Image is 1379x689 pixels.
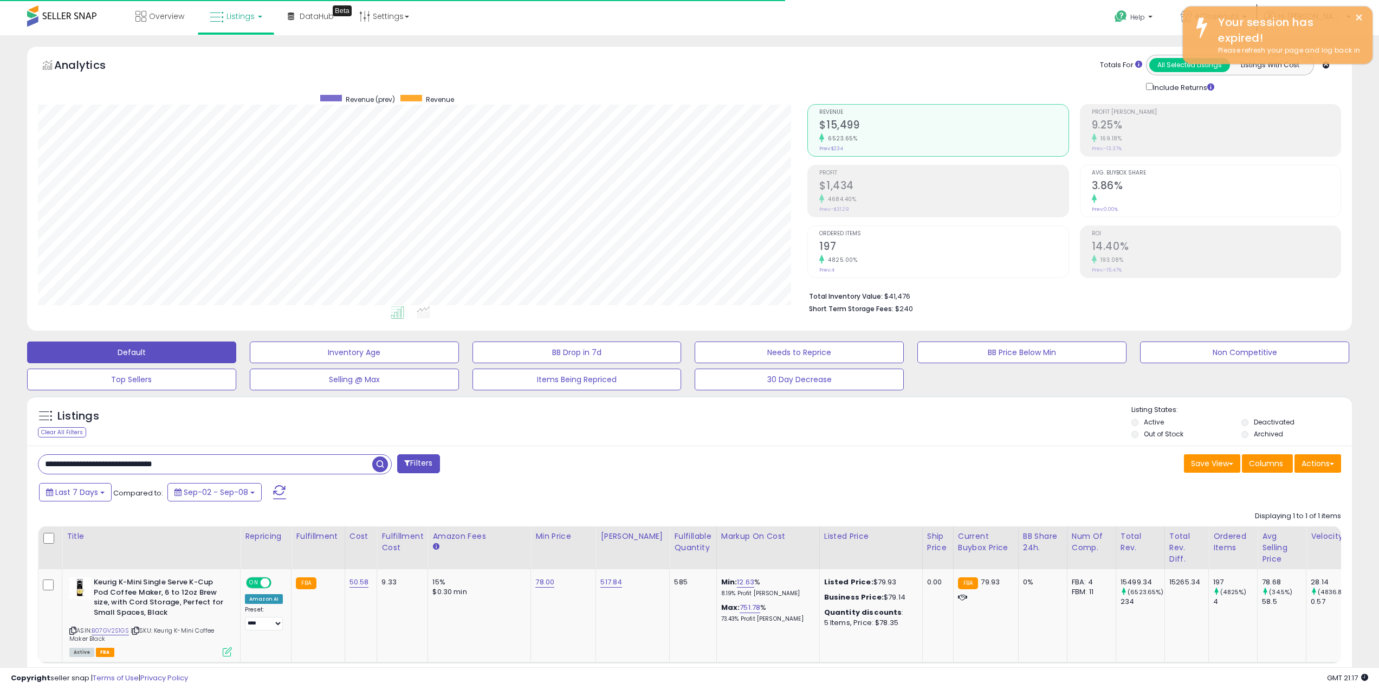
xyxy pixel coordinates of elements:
[1242,454,1293,473] button: Columns
[1092,206,1118,213] small: Prev: 0.00%
[432,542,439,552] small: Amazon Fees.
[824,531,918,542] div: Listed Price
[69,648,94,657] span: All listings currently available for purchase on Amazon
[296,577,316,589] small: FBA
[819,119,1068,133] h2: $15,499
[1100,60,1142,70] div: Totals For
[1130,12,1145,22] span: Help
[381,531,423,553] div: Fulfillment Cost
[824,593,914,602] div: $79.14
[1249,458,1283,469] span: Columns
[1255,511,1341,521] div: Displaying 1 to 1 of 1 items
[1210,46,1364,56] div: Please refresh your page and log back in
[824,577,914,587] div: $79.93
[927,531,949,553] div: Ship Price
[1355,11,1363,24] button: ×
[1262,597,1306,607] div: 58.5
[140,673,188,683] a: Privacy Policy
[346,95,395,104] span: Revenue (prev)
[113,488,163,498] span: Compared to:
[600,577,622,588] a: 517.84
[432,531,526,542] div: Amazon Fees
[1097,256,1124,264] small: 193.08%
[250,369,459,390] button: Selling @ Max
[819,231,1068,237] span: Ordered Items
[740,602,760,613] a: 751.78
[695,342,904,363] button: Needs to Reprice
[1262,531,1302,565] div: Avg Selling Price
[1092,110,1341,115] span: Profit [PERSON_NAME]
[1106,2,1163,35] a: Help
[1294,454,1341,473] button: Actions
[981,577,1000,587] span: 79.93
[535,531,591,542] div: Min Price
[472,342,682,363] button: BB Drop in 7d
[250,342,459,363] button: Inventory Age
[1311,577,1355,587] div: 28.14
[1072,531,1111,553] div: Num of Comp.
[716,526,819,569] th: The percentage added to the cost of goods (COGS) that forms the calculator for Min & Max prices.
[824,608,914,617] div: :
[819,110,1068,115] span: Revenue
[1092,179,1341,194] h2: 3.86%
[1092,170,1341,176] span: Avg. Buybox Share
[245,594,283,604] div: Amazon AI
[1184,454,1240,473] button: Save View
[27,369,236,390] button: Top Sellers
[67,531,236,542] div: Title
[721,615,811,623] p: 73.43% Profit [PERSON_NAME]
[57,409,99,424] h5: Listings
[1114,10,1128,23] i: Get Help
[69,626,215,642] span: | SKU: Keurig K-Mini Coffee Maker Black
[1138,81,1227,93] div: Include Returns
[1097,134,1122,143] small: 169.18%
[333,5,352,16] div: Tooltip anchor
[1140,342,1349,363] button: Non Competitive
[426,95,454,104] span: Revenue
[721,531,815,542] div: Markup on Cost
[809,289,1333,302] li: $41,476
[1023,577,1059,587] div: 0%
[69,577,91,599] img: 310Vh-Nnu7L._SL40_.jpg
[819,179,1068,194] h2: $1,434
[819,145,843,152] small: Prev: $234
[381,577,419,587] div: 9.33
[819,170,1068,176] span: Profit
[69,577,232,655] div: ASIN:
[11,673,50,683] strong: Copyright
[1023,531,1063,553] div: BB Share 24h.
[55,487,98,498] span: Last 7 Days
[270,578,287,588] span: OFF
[824,607,902,617] b: Quantity discounts
[226,11,255,22] span: Listings
[1144,429,1183,439] label: Out of Stock
[1121,531,1160,553] div: Total Rev.
[1092,240,1341,255] h2: 14.40%
[245,606,283,630] div: Preset:
[721,602,740,613] b: Max:
[94,577,225,620] b: Keurig K-Mini Single Serve K-Cup Pod Coffee Maker, 6 to 12oz Brew size, with Cord Storage, Perfec...
[1092,119,1341,133] h2: 9.25%
[245,531,287,542] div: Repricing
[737,577,754,588] a: 12.63
[824,195,856,203] small: 4684.40%
[38,427,86,437] div: Clear All Filters
[1213,531,1253,553] div: Ordered Items
[1213,597,1257,607] div: 4
[1121,577,1164,587] div: 15499.34
[96,648,114,657] span: FBA
[54,57,127,75] h5: Analytics
[958,577,978,589] small: FBA
[809,304,894,313] b: Short Term Storage Fees:
[247,578,261,588] span: ON
[1210,15,1364,46] div: Your session has expired!
[674,577,708,587] div: 585
[1254,429,1283,439] label: Archived
[92,626,129,635] a: B07GV2S1GS
[819,267,834,273] small: Prev: 4
[432,577,522,587] div: 15%
[824,592,884,602] b: Business Price:
[1121,597,1164,607] div: 234
[349,531,373,542] div: Cost
[1327,673,1368,683] span: 2025-09-17 21:17 GMT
